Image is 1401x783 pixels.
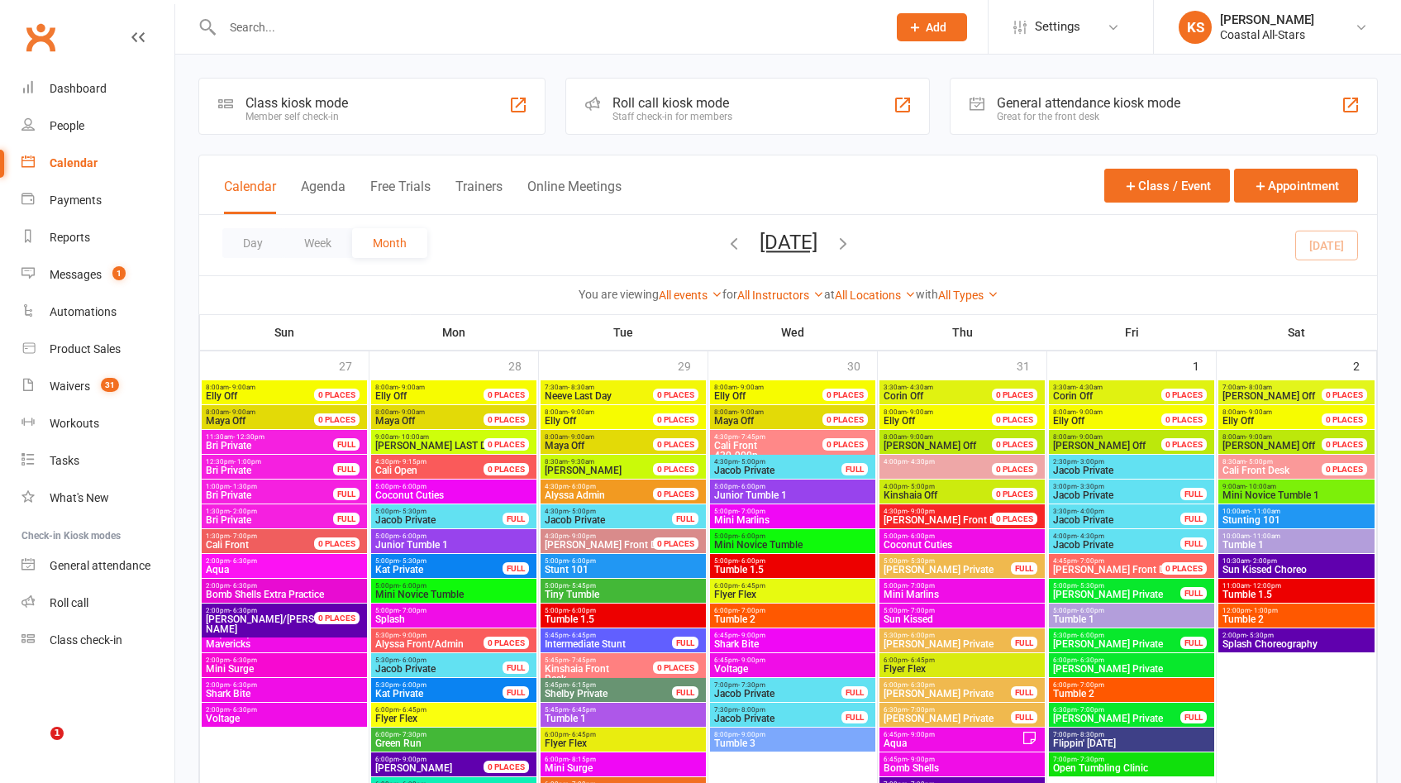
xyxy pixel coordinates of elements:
div: 0 PLACES [314,537,360,550]
span: 4:30pm [713,433,842,441]
th: Sat [1217,315,1377,350]
span: Elly Off [884,415,915,427]
span: 5:00pm [883,557,1012,565]
span: Maya Off [714,415,754,427]
div: Class kiosk mode [245,95,348,111]
span: - 9:30am [568,458,594,466]
span: - 4:00pm [1077,508,1104,515]
span: 5:00pm [883,582,1041,590]
span: 1 [50,727,64,740]
span: [PERSON_NAME] [545,465,622,476]
span: - 4:30am [907,384,933,391]
a: People [21,107,174,145]
span: - 9:00am [1076,433,1103,441]
div: 0 PLACES [992,389,1037,401]
div: 0 PLACES [653,389,698,401]
span: 8:00am [205,408,334,416]
div: FULL [333,438,360,451]
span: Elly Off [1053,415,1084,427]
span: 5:00pm [713,483,872,490]
span: - 4:30am [1076,384,1103,391]
span: Kinshaia Off [884,489,937,501]
span: - 5:00pm [569,508,596,515]
div: 0 PLACES [484,438,529,451]
div: FULL [1011,562,1037,575]
span: - 5:00pm [1246,458,1273,466]
div: 0 PLACES [1322,389,1367,401]
span: Tumble 1 [1222,540,1371,550]
span: 10:00am [1222,532,1371,540]
span: Elly Off [1222,415,1254,427]
span: 1:00pm [205,483,334,490]
a: All Types [938,289,998,302]
span: 430-900p [713,441,842,461]
th: Tue [539,315,708,350]
div: 0 PLACES [653,537,698,550]
span: [PERSON_NAME] Off [1222,440,1315,451]
div: 0 PLACES [822,438,868,451]
span: Bri Private [205,466,334,475]
span: 2:00pm [205,582,364,590]
span: Add [926,21,946,34]
span: - 11:00am [1250,532,1280,540]
span: Junior Tumble 1 [713,490,872,500]
span: - 6:00pm [738,532,765,540]
div: 0 PLACES [822,413,868,426]
span: 3:00pm [1052,483,1181,490]
span: Maya Off [545,440,584,451]
span: - 1:00pm [234,458,261,466]
div: 0 PLACES [992,463,1037,475]
span: Jacob Private [1052,490,1181,500]
span: - 9:00am [1246,408,1272,416]
a: Dashboard [21,70,174,107]
span: 8:00am [883,408,1012,416]
span: 10:00am [1222,508,1371,515]
span: - 6:00pm [569,483,596,490]
div: 0 PLACES [653,463,698,475]
span: 5:00pm [374,557,503,565]
span: 7:30am [544,384,673,391]
span: - 9:00am [1076,408,1103,416]
span: - 9:00am [907,433,933,441]
div: Product Sales [50,342,121,356]
span: 3:30am [883,384,1012,391]
div: 27 [339,351,369,379]
div: Automations [50,305,117,318]
div: FULL [333,513,360,525]
span: Corin Off [1053,390,1093,402]
span: 5:00pm [713,532,872,540]
button: Week [284,228,352,258]
div: 0 PLACES [992,413,1037,426]
span: Sun Kissed Choreo [1222,565,1371,575]
div: 0 PLACES [822,389,868,401]
span: 8:00am [1052,433,1181,441]
span: - 9:00am [737,408,764,416]
span: Mini Novice Tumble 1 [1222,490,1371,500]
span: 8:00am [1052,408,1181,416]
span: Tumble 1.5 [713,565,872,575]
span: [PERSON_NAME] Off [884,440,976,451]
div: 0 PLACES [653,413,698,426]
span: 9:00am [374,433,503,441]
th: Fri [1047,315,1217,350]
a: Product Sales [21,331,174,368]
div: 0 PLACES [992,438,1037,451]
span: - 9:00pm [908,508,935,515]
a: Automations [21,294,174,331]
span: 4:00pm [1052,532,1181,540]
span: - 10:00am [398,433,429,441]
span: 12:30pm [205,458,334,466]
span: Cali Front [714,440,757,451]
button: Trainers [455,179,503,214]
strong: You are viewing [579,288,659,301]
span: Mini Marlins [713,515,872,525]
span: Aqua [205,565,364,575]
span: - 6:00pm [399,582,426,590]
span: Cali Front [206,539,249,551]
span: - 9:00am [398,408,425,416]
div: 0 PLACES [653,488,698,500]
a: All Instructors [737,289,824,302]
span: 5:00pm [713,557,872,565]
div: Calendar [50,156,98,169]
span: Jacob Private [1052,540,1181,550]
